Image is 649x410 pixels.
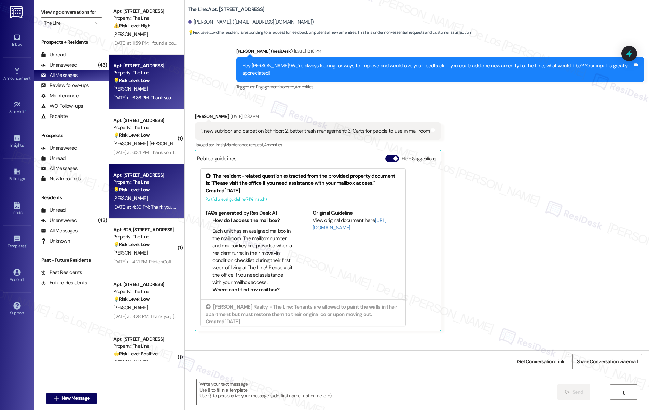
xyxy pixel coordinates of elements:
span: New Message [61,395,89,402]
div: All Messages [41,165,78,172]
div: [DATE] at 6:36 PM: Thank you, [PERSON_NAME], for sharing these suggestions! Out of the subfloor/c... [113,95,630,101]
span: Send [572,388,583,396]
div: (43) [96,60,109,70]
span: Engagement booster , [256,84,295,90]
span: [PERSON_NAME] [113,31,148,37]
strong: 💡 Risk Level: Low [113,187,150,193]
div: Property: The Line [113,69,177,77]
div: Escalate [41,113,68,120]
div: Apt. [STREET_ADDRESS] [113,336,177,343]
strong: ⚠️ Risk Level: High [113,23,150,29]
a: Buildings [3,166,31,184]
div: Tagged as: [195,140,441,150]
span: • [30,75,31,80]
span: • [26,243,27,247]
li: How do I access the mailbox? [212,217,293,224]
div: Future Residents [41,279,87,286]
div: Residents [34,194,109,201]
div: Property: The Line [113,15,177,22]
a: [URL][DOMAIN_NAME]… [313,217,386,231]
div: Unanswered [41,145,77,152]
div: (43) [96,215,109,226]
span: [PERSON_NAME] [149,140,183,147]
div: Tagged as: [236,82,644,92]
img: ResiDesk Logo [10,6,24,18]
b: FAQs generated by ResiDesk AI [206,209,277,216]
div: [DATE] at 11:59 PM: I found a cockroach in my apartment [113,40,224,46]
div: Unread [41,207,66,214]
a: Templates • [3,233,31,251]
button: Share Conversation via email [572,354,642,369]
div: Unread [41,155,66,162]
div: Property: The Line [113,124,177,131]
span: • [24,142,25,147]
button: Send [557,384,591,400]
span: [PERSON_NAME] [113,195,148,201]
a: Inbox [3,31,31,50]
span: Share Conversation via email [577,358,638,365]
span: : The resident is responding to a request for feedback on potential new amenities. This falls und... [188,29,471,36]
div: [DATE] 12:32 PM [229,113,259,120]
div: Unanswered [41,61,77,69]
div: Apt. [STREET_ADDRESS] [113,62,177,69]
span: Maintenance request , [225,142,264,148]
strong: 💡 Risk Level: Low [113,77,150,83]
i:  [95,20,98,26]
div: Hey [PERSON_NAME]! We’re always looking for ways to improve and would love your feedback. If you ... [242,62,633,77]
div: The resident-related question extracted from the provided property document is: "Please visit the... [206,173,400,187]
span: [PERSON_NAME] [113,250,148,256]
div: Past + Future Residents [34,257,109,264]
div: [DATE] at 4:21 PM: Printer/Coffee cups [113,259,188,265]
div: [PERSON_NAME]. ([EMAIL_ADDRESS][DOMAIN_NAME]) [188,18,314,26]
div: [PERSON_NAME] Realty - The Line: Tenants are allowed to paint the walls in their apartment but mu... [206,303,400,318]
div: Unanswered [41,217,77,224]
span: Amenities [264,142,282,148]
div: Apt. [STREET_ADDRESS] [113,8,177,15]
div: Property: The Line [113,288,177,295]
div: Unknown [41,237,70,245]
a: Site Visit • [3,99,31,117]
div: Created [DATE] [206,187,400,194]
i:  [621,389,626,395]
span: [PERSON_NAME] [113,140,150,147]
strong: 💡 Risk Level: Low [188,30,217,35]
div: Unread [41,51,66,58]
div: New Inbounds [41,175,81,182]
div: [PERSON_NAME] (ResiDesk) [236,47,644,57]
div: Apt. [STREET_ADDRESS] [113,117,177,124]
strong: 💡 Risk Level: Low [113,296,150,302]
div: Past Residents [41,269,82,276]
div: Property: The Line [113,343,177,350]
span: [PERSON_NAME] [113,86,148,92]
span: • [25,108,26,113]
a: Account [3,266,31,285]
div: Maintenance [41,92,79,99]
a: Leads [3,200,31,218]
div: Property: The Line [113,179,177,186]
div: Created [DATE] [206,318,400,325]
i:  [54,396,59,401]
button: Get Conversation Link [513,354,569,369]
div: WO Follow-ups [41,102,83,110]
div: All Messages [41,227,78,234]
strong: 🌟 Risk Level: Positive [113,351,157,357]
div: View original document here [313,217,400,232]
span: Get Conversation Link [517,358,564,365]
div: [DATE] 12:18 PM [292,47,321,55]
span: Amenities [295,84,313,90]
a: Insights • [3,132,31,151]
div: [DATE] at 6:34 PM: Thank you. I actually spoke to the girls in the office [DATE]. I think the iss... [113,149,503,155]
strong: 💡 Risk Level: Low [113,241,150,247]
span: [PERSON_NAME] [113,359,148,365]
label: Viewing conversations for [41,7,102,17]
div: 1. new subfloor and carpet on 6th floor; 2. better trash management; 3. Carts for people to use i... [201,127,430,135]
div: Apt. [STREET_ADDRESS] [113,281,177,288]
strong: 💡 Risk Level: Low [113,132,150,138]
input: All communities [44,17,91,28]
b: The Line: Apt. [STREET_ADDRESS] [188,6,265,13]
div: [PERSON_NAME] [195,113,441,122]
button: New Message [46,393,97,404]
span: Trash , [215,142,225,148]
li: Each unit has an assigned mailbox in the mailroom. The mailbox number and mailbox key are provide... [212,228,293,286]
div: Related guidelines [197,155,237,165]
